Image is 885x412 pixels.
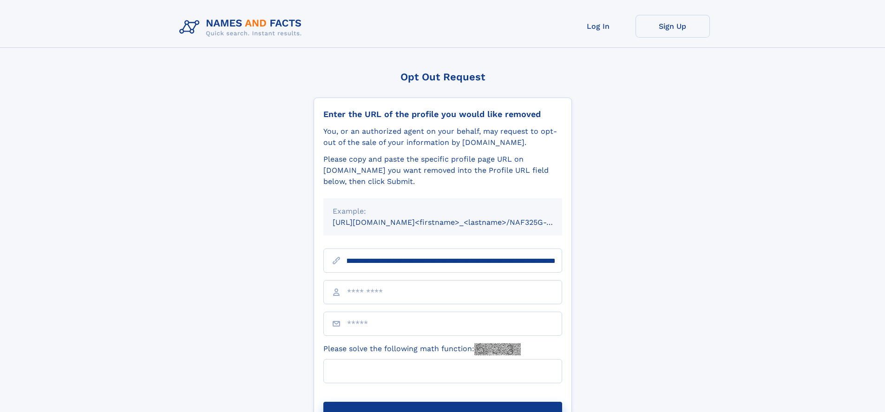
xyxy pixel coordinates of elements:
[323,343,521,355] label: Please solve the following math function:
[314,71,572,83] div: Opt Out Request
[323,109,562,119] div: Enter the URL of the profile you would like removed
[561,15,636,38] a: Log In
[323,126,562,148] div: You, or an authorized agent on your behalf, may request to opt-out of the sale of your informatio...
[333,218,580,227] small: [URL][DOMAIN_NAME]<firstname>_<lastname>/NAF325G-xxxxxxxx
[333,206,553,217] div: Example:
[176,15,309,40] img: Logo Names and Facts
[636,15,710,38] a: Sign Up
[323,154,562,187] div: Please copy and paste the specific profile page URL on [DOMAIN_NAME] you want removed into the Pr...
